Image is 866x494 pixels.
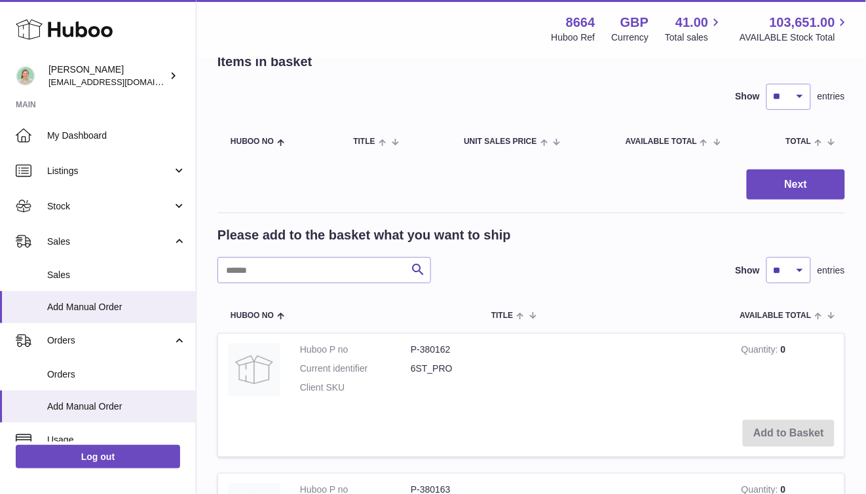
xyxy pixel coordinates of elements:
[48,63,166,88] div: [PERSON_NAME]
[566,14,595,31] strong: 8664
[675,14,708,31] span: 41.00
[47,269,186,281] span: Sales
[665,31,723,44] span: Total sales
[747,169,845,200] button: Next
[552,31,595,44] div: Huboo Ref
[300,362,411,375] dt: Current identifier
[736,90,760,103] label: Show
[620,14,649,31] strong: GBP
[742,344,781,358] strong: Quantity
[47,301,186,313] span: Add Manual Order
[736,264,760,277] label: Show
[411,362,521,375] dd: 6ST_PRO
[231,311,274,320] span: Huboo no
[47,165,172,177] span: Listings
[665,14,723,44] a: 41.00 Total sales
[818,264,845,277] span: entries
[770,14,835,31] span: 103,651.00
[612,31,649,44] div: Currency
[740,14,850,44] a: 103,651.00 AVAILABLE Stock Total
[411,344,521,356] dd: P-380162
[626,137,697,146] span: AVAILABLE Total
[740,31,850,44] span: AVAILABLE Stock Total
[300,381,411,394] dt: Client SKU
[16,445,180,468] a: Log out
[818,90,845,103] span: entries
[47,130,186,142] span: My Dashboard
[47,400,186,413] span: Add Manual Order
[217,53,312,71] h2: Items in basket
[47,334,172,347] span: Orders
[732,334,844,410] td: 0
[300,344,411,356] dt: Huboo P no
[217,226,511,244] h2: Please add to the basket what you want to ship
[353,137,375,146] span: Title
[740,311,812,320] span: AVAILABLE Total
[47,434,186,446] span: Usage
[786,137,812,146] span: Total
[47,368,186,381] span: Orders
[48,77,193,87] span: [EMAIL_ADDRESS][DOMAIN_NAME]
[47,236,172,248] span: Sales
[47,200,172,213] span: Stock
[491,311,513,320] span: Title
[16,66,35,86] img: hello@thefacialcuppingexpert.com
[231,137,274,146] span: Huboo no
[464,137,537,146] span: Unit Sales Price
